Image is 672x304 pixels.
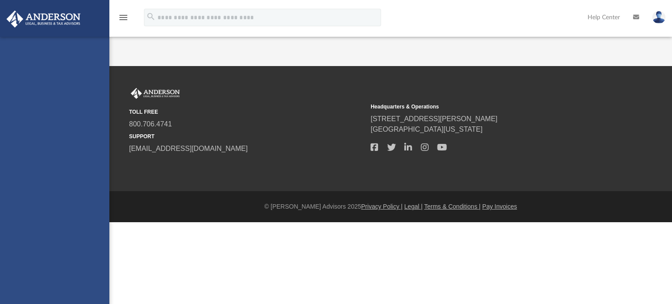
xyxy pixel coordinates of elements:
small: Headquarters & Operations [371,103,606,111]
a: Legal | [404,203,423,210]
img: User Pic [652,11,665,24]
a: [GEOGRAPHIC_DATA][US_STATE] [371,126,483,133]
i: menu [118,12,129,23]
small: TOLL FREE [129,108,364,116]
a: Pay Invoices [482,203,517,210]
img: Anderson Advisors Platinum Portal [129,88,182,99]
a: 800.706.4741 [129,120,172,128]
a: [STREET_ADDRESS][PERSON_NAME] [371,115,497,122]
a: [EMAIL_ADDRESS][DOMAIN_NAME] [129,145,248,152]
a: Privacy Policy | [361,203,403,210]
img: Anderson Advisors Platinum Portal [4,10,83,28]
i: search [146,12,156,21]
a: Terms & Conditions | [424,203,481,210]
small: SUPPORT [129,133,364,140]
a: menu [118,17,129,23]
div: © [PERSON_NAME] Advisors 2025 [109,202,672,211]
